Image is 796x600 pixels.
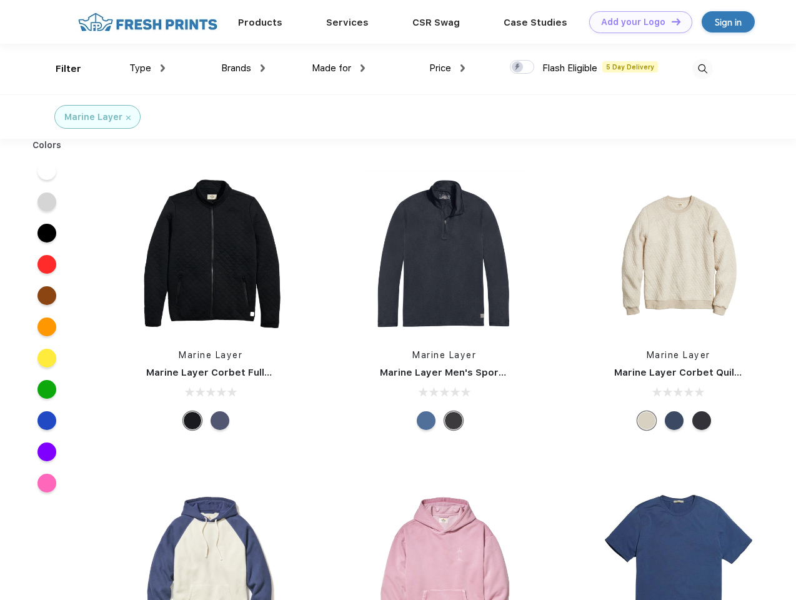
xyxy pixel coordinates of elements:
[74,11,221,33] img: fo%20logo%202.webp
[146,367,319,378] a: Marine Layer Corbet Full-Zip Jacket
[601,17,665,27] div: Add your Logo
[672,18,680,25] img: DT
[56,62,81,76] div: Filter
[129,62,151,74] span: Type
[665,411,684,430] div: Navy Heather
[261,64,265,72] img: dropdown.png
[361,170,527,336] img: func=resize&h=266
[238,17,282,28] a: Products
[64,111,122,124] div: Marine Layer
[460,64,465,72] img: dropdown.png
[444,411,463,430] div: Charcoal
[221,62,251,74] span: Brands
[312,62,351,74] span: Made for
[412,17,460,28] a: CSR Swag
[211,411,229,430] div: Navy
[715,15,742,29] div: Sign in
[542,62,597,74] span: Flash Eligible
[637,411,656,430] div: Oat Heather
[127,170,294,336] img: func=resize&h=266
[161,64,165,72] img: dropdown.png
[179,350,242,360] a: Marine Layer
[702,11,755,32] a: Sign in
[126,116,131,120] img: filter_cancel.svg
[417,411,435,430] div: Deep Denim
[412,350,476,360] a: Marine Layer
[326,17,369,28] a: Services
[692,411,711,430] div: Charcoal
[380,367,561,378] a: Marine Layer Men's Sport Quarter Zip
[361,64,365,72] img: dropdown.png
[595,170,762,336] img: func=resize&h=266
[23,139,71,152] div: Colors
[692,59,713,79] img: desktop_search.svg
[602,61,658,72] span: 5 Day Delivery
[647,350,710,360] a: Marine Layer
[183,411,202,430] div: Black
[429,62,451,74] span: Price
